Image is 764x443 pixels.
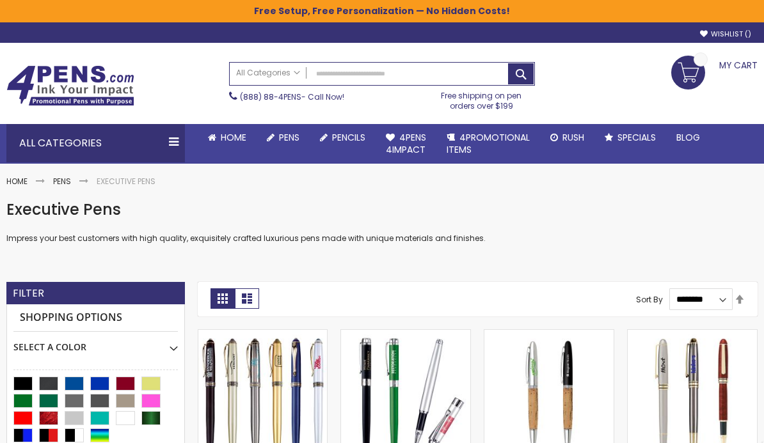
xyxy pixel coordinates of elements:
a: 4PROMOTIONALITEMS [436,124,540,164]
a: Home [6,176,28,187]
a: (888) 88-4PENS [240,91,301,102]
span: Blog [676,131,700,144]
span: Rush [562,131,584,144]
strong: Executive Pens [97,176,155,187]
span: 4PROMOTIONAL ITEMS [447,131,530,156]
a: Pens [257,124,310,152]
span: Pencils [332,131,365,144]
a: Specials [594,124,666,152]
strong: Filter [13,286,44,300]
span: - Call Now! [240,91,344,102]
p: Impress your best customers with high quality, exquisitely crafted luxurious pens made with uniqu... [6,233,758,244]
a: Rush [540,124,594,152]
a: Achilles Cap-Off Rollerball Gel Metal Pen [198,329,328,340]
div: All Categories [6,124,185,162]
span: 4Pens 4impact [386,131,426,156]
span: Pens [279,131,299,144]
a: Imprinted Danish-II Cap-Off Brass Rollerball Heavy Brass Pen with Gold Accents [628,329,757,340]
a: Pencils [310,124,376,152]
a: Home [198,124,257,152]
a: Blog [666,124,710,152]
a: New Augustus Removable Cap Rollerball Gel Metal Pen [341,329,470,340]
a: Wishlist [700,29,751,39]
h1: Executive Pens [6,199,758,220]
strong: Shopping Options [13,304,178,332]
span: Specials [617,131,656,144]
div: Select A Color [13,332,178,354]
span: All Categories [236,68,300,78]
a: Personalized Cork Barrel Rollerball Cap-Off Pen [484,329,614,340]
label: Sort By [636,293,663,304]
div: Free shipping on pen orders over $199 [428,86,535,111]
img: 4Pens Custom Pens and Promotional Products [6,65,134,106]
strong: Grid [211,288,235,309]
a: Pens [53,176,71,187]
span: Home [221,131,246,144]
a: All Categories [230,63,306,84]
a: 4Pens4impact [376,124,436,164]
